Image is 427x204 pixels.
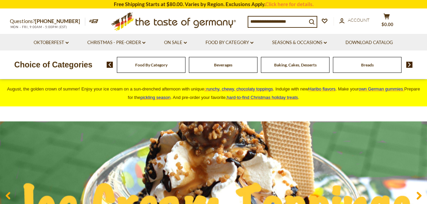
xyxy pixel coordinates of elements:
span: Account [348,17,370,23]
span: . [227,95,299,100]
a: Christmas - PRE-ORDER [87,39,145,46]
a: Account [339,17,370,24]
span: August, the golden crown of summer! Enjoy your ice cream on a sun-drenched afternoon with unique ... [7,86,420,100]
button: $0.00 [377,13,397,30]
a: pickling season [140,95,171,100]
span: runchy, chewy, chocolaty toppings [206,86,273,91]
a: [PHONE_NUMBER] [35,18,80,24]
a: Haribo flavors [308,86,336,91]
a: Breads [361,62,374,67]
a: On Sale [164,39,187,46]
a: Click here for details. [265,1,314,7]
a: Oktoberfest [34,39,69,46]
img: previous arrow [107,62,113,68]
p: Questions? [10,17,85,26]
span: own German gummies [359,86,403,91]
a: crunchy, chewy, chocolaty toppings [204,86,273,91]
a: Beverages [214,62,232,67]
a: Download Catalog [345,39,393,46]
a: Food By Category [206,39,253,46]
a: Food By Category [135,62,167,67]
img: next arrow [406,62,413,68]
span: $0.00 [381,22,393,27]
a: own German gummies. [359,86,404,91]
a: hard-to-find Christmas holiday treats [227,95,298,100]
a: Baking, Cakes, Desserts [274,62,317,67]
a: Seasons & Occasions [272,39,327,46]
span: MON - FRI, 9:00AM - 5:00PM (EST) [10,25,68,29]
